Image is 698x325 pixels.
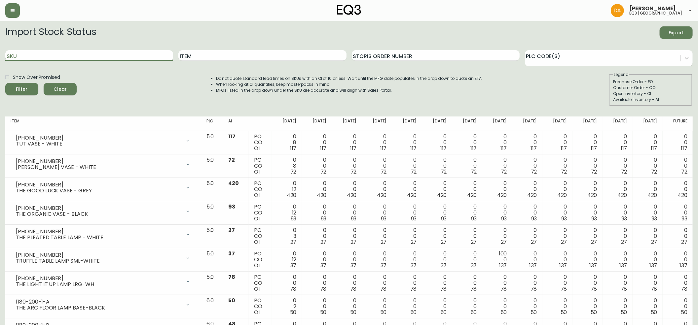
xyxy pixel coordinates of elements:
span: 117 [681,145,687,152]
div: [PHONE_NUMBER] [16,182,181,188]
div: 0 0 [367,251,387,269]
div: 0 0 [578,204,597,222]
div: 0 0 [548,274,567,292]
img: dd1a7e8db21a0ac8adbf82b84ca05374 [611,4,624,17]
div: 1180-200-1-A [16,299,181,305]
span: 72 [681,168,687,176]
span: 37 [290,262,297,269]
div: [PHONE_NUMBER] [16,135,181,141]
span: 37 [320,262,327,269]
span: 72 [441,168,447,176]
div: THE ARC FLOOR LAMP BASE-BLACK [16,305,181,311]
td: 6.0 [201,295,223,318]
div: THE GOOD LUCK VASE - GREY [16,188,181,194]
div: PO CO [254,180,266,198]
span: 72 [501,168,507,176]
span: 137 [499,262,507,269]
div: 0 0 [307,134,327,151]
div: 0 0 [668,180,687,198]
div: 0 0 [427,134,447,151]
div: THE PLEATED TABLE LAMP - WHITE [16,235,181,241]
span: 72 [471,168,477,176]
span: 420 [617,191,627,199]
div: 0 0 [427,298,447,315]
div: 0 0 [458,251,477,269]
div: 0 0 [608,180,627,198]
span: 27 [228,226,235,234]
div: 0 0 [638,157,657,175]
span: OI [254,262,260,269]
div: 0 0 [458,274,477,292]
span: 27 [681,238,687,246]
li: MFGs listed in the drop down under the SKU are accurate and will align with Sales Portal. [216,87,483,93]
span: 420 [347,191,357,199]
td: 5.0 [201,154,223,178]
div: 0 0 [518,180,537,198]
div: PO CO [254,134,266,151]
div: 0 0 [638,204,657,222]
span: 72 [228,156,235,164]
span: 27 [651,238,657,246]
span: 78 [410,285,417,293]
span: 78 [591,285,597,293]
div: 0 0 [367,157,387,175]
span: 117 [470,145,477,152]
span: OI [254,238,260,246]
span: 37 [441,262,447,269]
div: 0 0 [458,204,477,222]
h5: eq3 [GEOGRAPHIC_DATA] [629,11,682,15]
span: 117 [561,145,567,152]
li: When looking at OI quantities, keep masterpacks in mind. [216,81,483,87]
div: Open Inventory - OI [613,91,688,97]
span: 27 [411,238,417,246]
span: 37 [350,262,357,269]
span: 37 [471,262,477,269]
th: [DATE] [392,116,422,131]
div: 0 0 [427,227,447,245]
span: Clear [49,85,71,93]
div: 0 0 [638,274,657,292]
button: Clear [44,83,77,95]
span: 117 [621,145,627,152]
span: 117 [350,145,357,152]
div: [PHONE_NUMBER] [16,205,181,211]
div: 0 8 [277,134,297,151]
span: 137 [529,262,537,269]
div: 0 0 [668,204,687,222]
div: 0 0 [608,204,627,222]
span: 93 [321,215,327,222]
div: 0 0 [307,274,327,292]
span: 420 [228,179,239,187]
span: 420 [317,191,327,199]
div: 0 0 [638,251,657,269]
div: 0 0 [488,298,507,315]
div: 0 0 [458,298,477,315]
div: 0 0 [548,180,567,198]
div: 0 8 [277,157,297,175]
span: 117 [651,145,657,152]
div: 100 0 [488,251,507,269]
span: 420 [647,191,657,199]
th: [DATE] [542,116,572,131]
span: 93 [561,215,567,222]
span: 72 [381,168,387,176]
div: 0 0 [427,180,447,198]
div: PO CO [254,251,266,269]
div: 0 0 [548,298,567,315]
div: 0 0 [337,134,357,151]
th: [DATE] [633,116,663,131]
div: 0 0 [427,157,447,175]
div: [PHONE_NUMBER][PERSON_NAME] VASE - WHITE [11,157,196,172]
span: 137 [589,262,597,269]
th: PLC [201,116,223,131]
td: 5.0 [201,178,223,201]
div: 0 0 [668,157,687,175]
img: logo [337,5,361,15]
span: 420 [377,191,387,199]
span: 93 [411,215,417,222]
span: 93 [681,215,687,222]
span: 37 [411,262,417,269]
div: 0 0 [608,298,627,315]
div: 0 0 [578,274,597,292]
span: 72 [290,168,297,176]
